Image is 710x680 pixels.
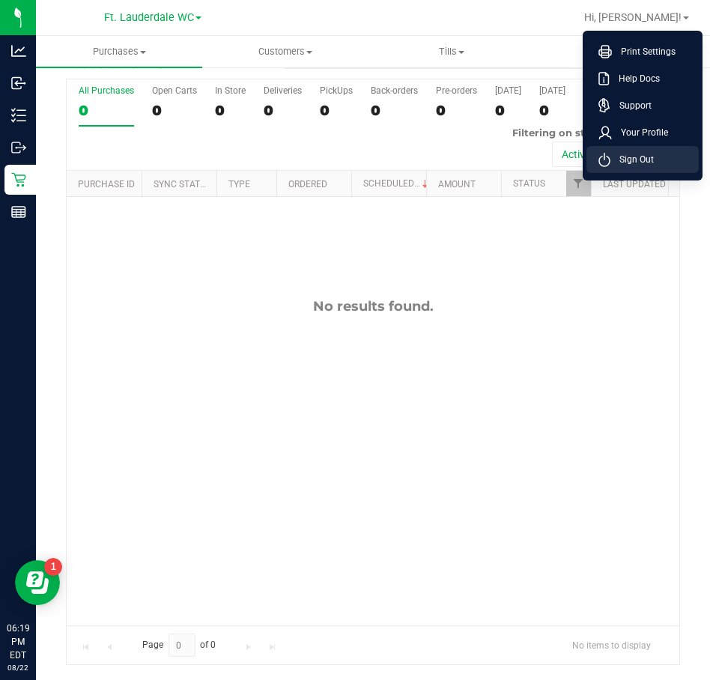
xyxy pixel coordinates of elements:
[610,152,654,167] span: Sign Out
[584,11,682,23] span: Hi, [PERSON_NAME]!
[152,102,197,119] div: 0
[7,622,29,662] p: 06:19 PM EDT
[513,178,545,189] a: Status
[363,178,431,189] a: Scheduled
[215,85,246,96] div: In Store
[512,127,610,139] span: Filtering on status:
[79,85,134,96] div: All Purchases
[104,11,194,24] span: Ft. Lauderdale WC
[436,102,477,119] div: 0
[438,179,476,189] a: Amount
[610,71,660,86] span: Help Docs
[369,45,534,58] span: Tills
[371,85,418,96] div: Back-orders
[288,179,327,189] a: Ordered
[560,634,663,656] span: No items to display
[577,45,659,58] span: Deliveries
[552,142,622,167] button: Active only
[264,85,302,96] div: Deliveries
[535,36,701,67] a: Deliveries
[66,44,270,70] h3: Purchase Summary:
[11,172,26,187] inline-svg: Retail
[79,102,134,119] div: 0
[610,98,652,113] span: Support
[130,634,228,657] span: Page of 0
[264,102,302,119] div: 0
[566,171,591,196] a: Filter
[11,140,26,155] inline-svg: Outbound
[36,45,202,58] span: Purchases
[320,85,353,96] div: PickUps
[539,102,565,119] div: 0
[368,36,535,67] a: Tills
[11,108,26,123] inline-svg: Inventory
[495,85,521,96] div: [DATE]
[598,71,693,86] a: Help Docs
[78,179,135,189] a: Purchase ID
[44,558,62,576] iframe: Resource center unread badge
[228,179,250,189] a: Type
[36,36,202,67] a: Purchases
[152,85,197,96] div: Open Carts
[539,85,565,96] div: [DATE]
[320,102,353,119] div: 0
[11,76,26,91] inline-svg: Inbound
[586,146,699,173] li: Sign Out
[11,204,26,219] inline-svg: Reports
[371,102,418,119] div: 0
[436,85,477,96] div: Pre-orders
[612,44,676,59] span: Print Settings
[598,98,693,113] a: Support
[203,45,368,58] span: Customers
[495,102,521,119] div: 0
[154,179,211,189] a: Sync Status
[603,179,679,189] a: Last Updated By
[67,298,679,315] div: No results found.
[202,36,368,67] a: Customers
[11,43,26,58] inline-svg: Analytics
[612,125,668,140] span: Your Profile
[15,560,60,605] iframe: Resource center
[215,102,246,119] div: 0
[7,662,29,673] p: 08/22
